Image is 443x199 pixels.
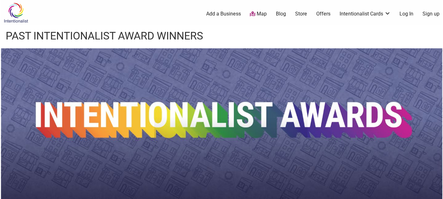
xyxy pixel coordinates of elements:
a: Sign up [423,10,440,17]
a: Add a Business [206,10,241,17]
a: Offers [316,10,330,17]
a: Log In [399,10,413,17]
h1: Past Intentionalist Award Winners [6,28,203,44]
a: Intentionalist Cards [340,10,391,17]
a: Store [295,10,307,17]
a: Map [250,10,267,18]
img: Intentionalist [1,3,31,23]
a: Blog [276,10,286,17]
